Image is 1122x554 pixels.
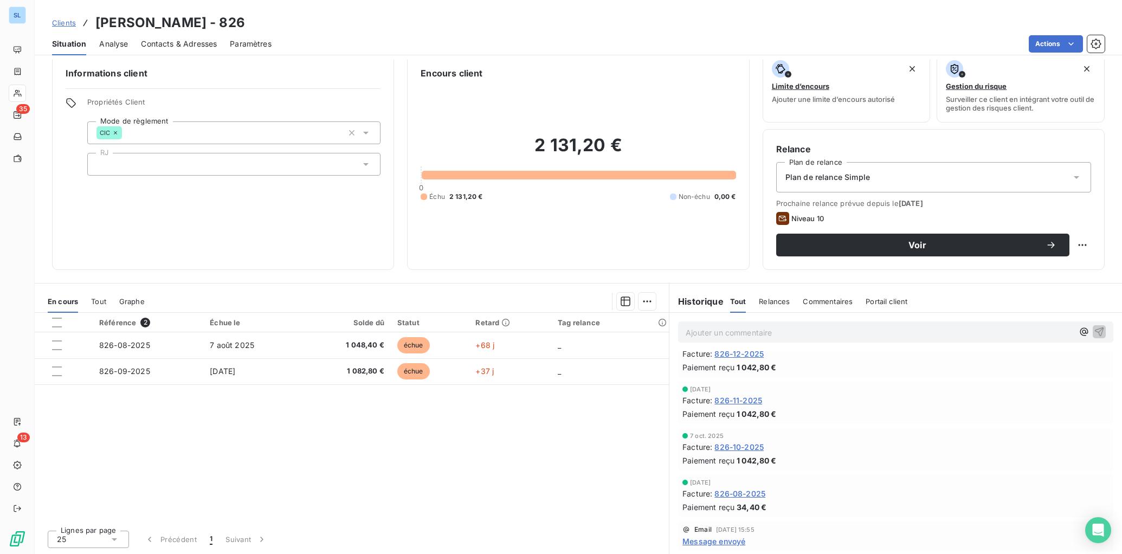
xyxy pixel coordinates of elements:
button: Voir [776,234,1069,256]
span: Gestion du risque [946,82,1007,91]
span: Facture : [682,395,712,406]
span: [DATE] [690,386,711,392]
span: 7 oct. 2025 [690,433,724,439]
div: Tag relance [558,318,662,327]
span: Email [694,526,712,533]
span: Paiement reçu [682,408,734,420]
button: Gestion du risqueSurveiller ce client en intégrant votre outil de gestion des risques client. [937,53,1105,123]
input: Ajouter une valeur [122,128,131,138]
span: Portail client [866,297,907,306]
span: Paramètres [230,38,272,49]
span: CIC [100,130,110,136]
span: 35 [16,104,30,114]
span: 1 [210,534,212,545]
h6: Relance [776,143,1091,156]
span: Facture : [682,441,712,453]
button: 1 [203,528,219,551]
span: Limite d’encours [772,82,829,91]
span: 826-11-2025 [714,395,762,406]
span: Paiement reçu [682,501,734,513]
span: Relances [759,297,790,306]
span: Commentaires [803,297,853,306]
span: [DATE] [210,366,235,376]
span: 1 048,40 € [309,340,384,351]
h6: Informations client [66,67,381,80]
span: [DATE] [899,199,923,208]
span: 0,00 € [714,192,736,202]
div: Statut [397,318,463,327]
span: +68 j [475,340,494,350]
span: 7 août 2025 [210,340,254,350]
span: Ajouter une limite d’encours autorisé [772,95,895,104]
div: Open Intercom Messenger [1085,517,1111,543]
span: Surveiller ce client en intégrant votre outil de gestion des risques client. [946,95,1095,112]
span: 1 042,80 € [737,455,777,466]
button: Suivant [219,528,274,551]
span: [DATE] 15:55 [716,526,755,533]
span: Analyse [99,38,128,49]
span: _ [558,340,561,350]
span: échue [397,337,430,353]
span: +37 j [475,366,494,376]
span: [DATE] [690,479,711,486]
span: Tout [730,297,746,306]
input: Ajouter une valeur [96,159,105,169]
div: Retard [475,318,545,327]
span: Facture : [682,488,712,499]
span: échue [397,363,430,379]
button: Limite d’encoursAjouter une limite d’encours autorisé [763,53,931,123]
h2: 2 131,20 € [421,134,736,167]
span: 34,40 € [737,501,766,513]
h6: Historique [669,295,724,308]
span: 1 082,80 € [309,366,384,377]
div: Solde dû [309,318,384,327]
div: Référence [99,318,197,327]
a: Clients [52,17,76,28]
span: 25 [57,534,66,545]
span: 826-08-2025 [99,340,150,350]
span: Voir [789,241,1046,249]
img: Logo LeanPay [9,530,26,547]
div: SL [9,7,26,24]
span: Facture : [682,348,712,359]
span: Paiement reçu [682,455,734,466]
span: 1 042,80 € [737,408,777,420]
span: 826-09-2025 [99,366,150,376]
span: Graphe [119,297,145,306]
span: Tout [91,297,106,306]
span: Clients [52,18,76,27]
span: En cours [48,297,78,306]
span: Propriétés Client [87,98,381,113]
span: 2 131,20 € [449,192,483,202]
span: _ [558,366,561,376]
span: Niveau 10 [791,214,824,223]
span: Plan de relance Simple [785,172,870,183]
span: 0 [419,183,423,192]
button: Actions [1029,35,1083,53]
span: Échu [429,192,445,202]
span: 826-12-2025 [714,348,764,359]
span: 2 [140,318,150,327]
span: Contacts & Adresses [141,38,217,49]
span: Prochaine relance prévue depuis le [776,199,1091,208]
h6: Encours client [421,67,482,80]
span: Paiement reçu [682,362,734,373]
div: Échue le [210,318,295,327]
span: Message envoyé [682,536,745,547]
button: Précédent [138,528,203,551]
span: 13 [17,433,30,442]
span: 1 042,80 € [737,362,777,373]
span: Non-échu [679,192,710,202]
span: 826-08-2025 [714,488,765,499]
span: Situation [52,38,86,49]
h3: [PERSON_NAME] - 826 [95,13,245,33]
span: 826-10-2025 [714,441,764,453]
